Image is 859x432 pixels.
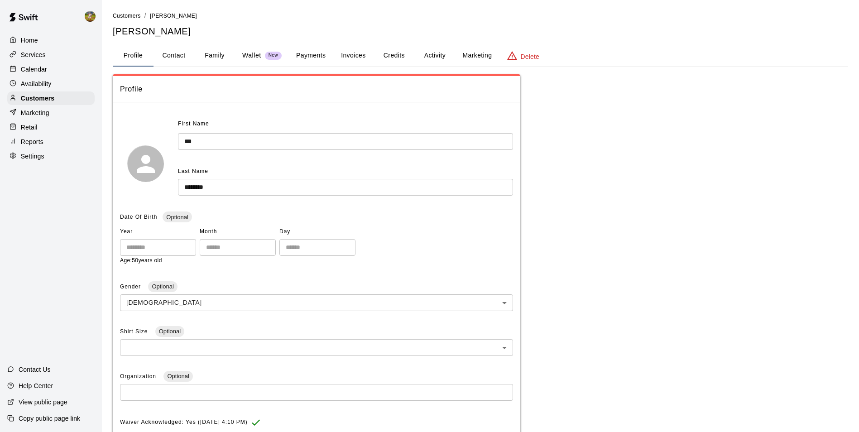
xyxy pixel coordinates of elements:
div: basic tabs example [113,45,848,67]
button: Payments [289,45,333,67]
p: Reports [21,137,43,146]
p: Services [21,50,46,59]
button: Invoices [333,45,374,67]
a: Reports [7,135,95,149]
span: Gender [120,283,143,290]
span: Profile [120,83,513,95]
p: Settings [21,152,44,161]
span: [PERSON_NAME] [150,13,197,19]
span: Last Name [178,168,208,174]
p: Customers [21,94,54,103]
span: Organization [120,373,158,379]
a: Marketing [7,106,95,120]
p: Retail [21,123,38,132]
span: First Name [178,117,209,131]
button: Contact [154,45,194,67]
button: Profile [113,45,154,67]
a: Home [7,34,95,47]
a: Calendar [7,62,95,76]
span: Shirt Size [120,328,150,335]
span: Day [279,225,355,239]
button: Activity [414,45,455,67]
a: Services [7,48,95,62]
span: Month [200,225,276,239]
span: Optional [163,373,192,379]
p: Delete [521,52,539,61]
nav: breadcrumb [113,11,848,21]
button: Family [194,45,235,67]
a: Retail [7,120,95,134]
h5: [PERSON_NAME] [113,25,848,38]
span: Year [120,225,196,239]
li: / [144,11,146,20]
div: Jhonny Montoya [83,7,102,25]
span: Customers [113,13,141,19]
p: Calendar [21,65,47,74]
div: [DEMOGRAPHIC_DATA] [120,294,513,311]
p: Home [21,36,38,45]
button: Marketing [455,45,499,67]
p: Help Center [19,381,53,390]
a: Availability [7,77,95,91]
p: Copy public page link [19,414,80,423]
p: Wallet [242,51,261,60]
a: Customers [7,91,95,105]
span: Optional [163,214,192,221]
img: Jhonny Montoya [85,11,96,22]
span: Age: 50 years old [120,257,162,264]
p: Marketing [21,108,49,117]
p: Availability [21,79,52,88]
p: View public page [19,398,67,407]
span: Optional [155,328,184,335]
p: Contact Us [19,365,51,374]
a: Settings [7,149,95,163]
span: Optional [148,283,177,290]
span: Date Of Birth [120,214,157,220]
a: Customers [113,12,141,19]
button: Credits [374,45,414,67]
span: New [265,53,282,58]
span: Waiver Acknowledged: Yes ([DATE] 4:10 PM) [120,415,248,430]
